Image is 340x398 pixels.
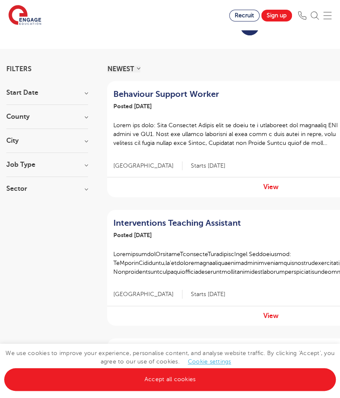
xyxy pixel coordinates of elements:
[311,11,319,20] img: Search
[113,89,334,99] a: Behaviour Support Worker
[6,113,88,120] h3: County
[323,11,332,20] img: Mobile Menu
[6,66,32,72] span: Filters
[4,350,336,382] span: We use cookies to improve your experience, personalise content, and analyse website traffic. By c...
[113,218,334,228] a: Interventions Teaching Assistant
[235,12,254,19] span: Recruit
[113,103,152,110] span: Posted [DATE]
[4,368,336,391] a: Accept all cookies
[6,185,88,192] h3: Sector
[6,137,88,144] h3: City
[263,183,278,191] a: View
[113,232,152,238] span: Posted [DATE]
[298,11,306,20] img: Phone
[6,89,88,96] h3: Start Date
[6,161,88,168] h3: Job Type
[229,10,260,21] a: Recruit
[261,10,292,21] a: Sign up
[263,312,278,320] a: View
[8,5,41,26] img: Engage Education
[188,358,231,365] a: Cookie settings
